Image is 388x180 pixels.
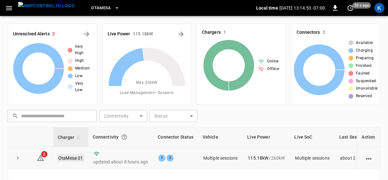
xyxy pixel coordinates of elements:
[297,29,320,36] h6: Connectors
[267,66,279,72] span: Offline
[352,2,371,9] span: 20 s ago
[290,147,335,169] td: Multiple sessions
[75,73,83,79] span: Low
[365,155,373,161] div: action cell options
[75,81,92,93] span: Very Low
[267,58,278,65] span: Online
[18,2,75,10] img: ampcontrol.io logo
[120,90,174,96] span: Load Management = Dynamic
[202,29,221,36] h6: Chargers
[158,155,165,162] div: 1
[335,127,382,147] th: Last Session
[91,4,111,12] span: OtaMesa
[374,3,384,13] div: profile-icon
[75,58,84,64] span: High
[356,55,374,61] span: Preparing
[357,127,380,147] th: Action
[93,131,149,143] div: Connectivity
[13,153,23,163] button: expand row
[356,93,372,99] span: Reserved
[37,155,44,160] a: 2
[75,44,92,56] span: Very High
[58,133,83,141] span: Charger
[356,70,370,77] span: Faulted
[176,29,186,39] button: Energy Overview
[93,159,148,165] p: updated about 8 hours ago
[89,2,122,14] button: OtaMesa
[356,63,371,69] span: Finished
[356,85,377,92] span: Unavailable
[279,5,325,11] p: [DATE] 13:14:53 -07:00
[356,47,373,54] span: Charging
[133,31,153,38] h6: 115.18 kW
[335,147,382,169] td: about 2 hours ago
[290,127,335,147] th: Live SoC
[119,131,130,143] button: Connection between the charger and our software.
[243,127,290,147] th: Live Power
[323,29,325,36] h6: 2
[256,5,278,11] p: Local time
[345,3,356,13] button: set refresh interval
[153,127,198,147] th: Connector Status
[13,31,50,38] h6: Unresolved Alerts
[248,155,268,161] p: 115.18 kW
[223,29,226,36] h6: 1
[167,155,174,162] div: 2
[57,154,84,162] a: OtaMesa 01
[356,40,373,46] span: Available
[82,29,92,39] button: All Alerts
[198,127,243,147] th: Vehicle
[198,147,243,169] td: Multiple sessions
[248,155,285,161] div: / 260 kW
[41,151,47,157] span: 2
[52,31,55,38] h6: 2
[136,80,158,86] span: Max. 250 kW
[108,31,130,38] h6: Live Power
[75,65,90,72] span: Medium
[356,78,376,84] span: Suspended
